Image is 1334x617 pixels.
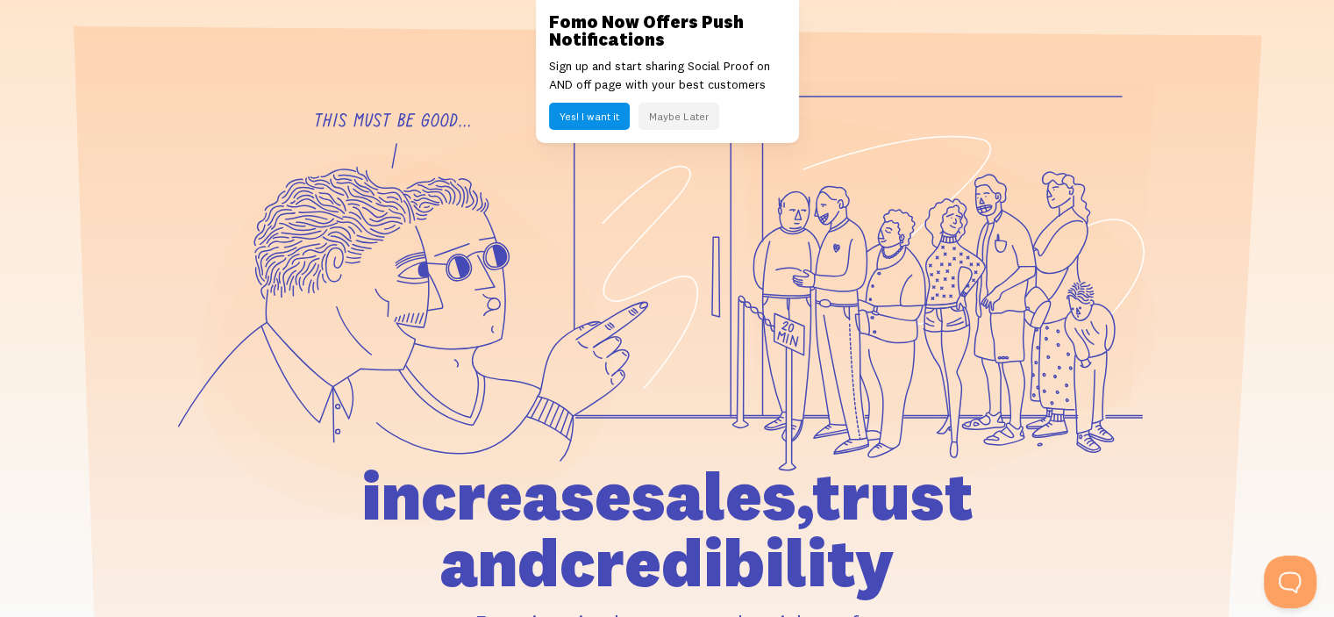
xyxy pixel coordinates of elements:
iframe: Help Scout Beacon - Open [1264,556,1316,608]
p: Sign up and start sharing Social Proof on AND off page with your best customers [549,57,786,94]
button: Yes! I want it [549,103,630,130]
button: Maybe Later [638,103,719,130]
h1: increase sales, trust and credibility [261,463,1074,596]
h3: Fomo Now Offers Push Notifications [549,13,786,48]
